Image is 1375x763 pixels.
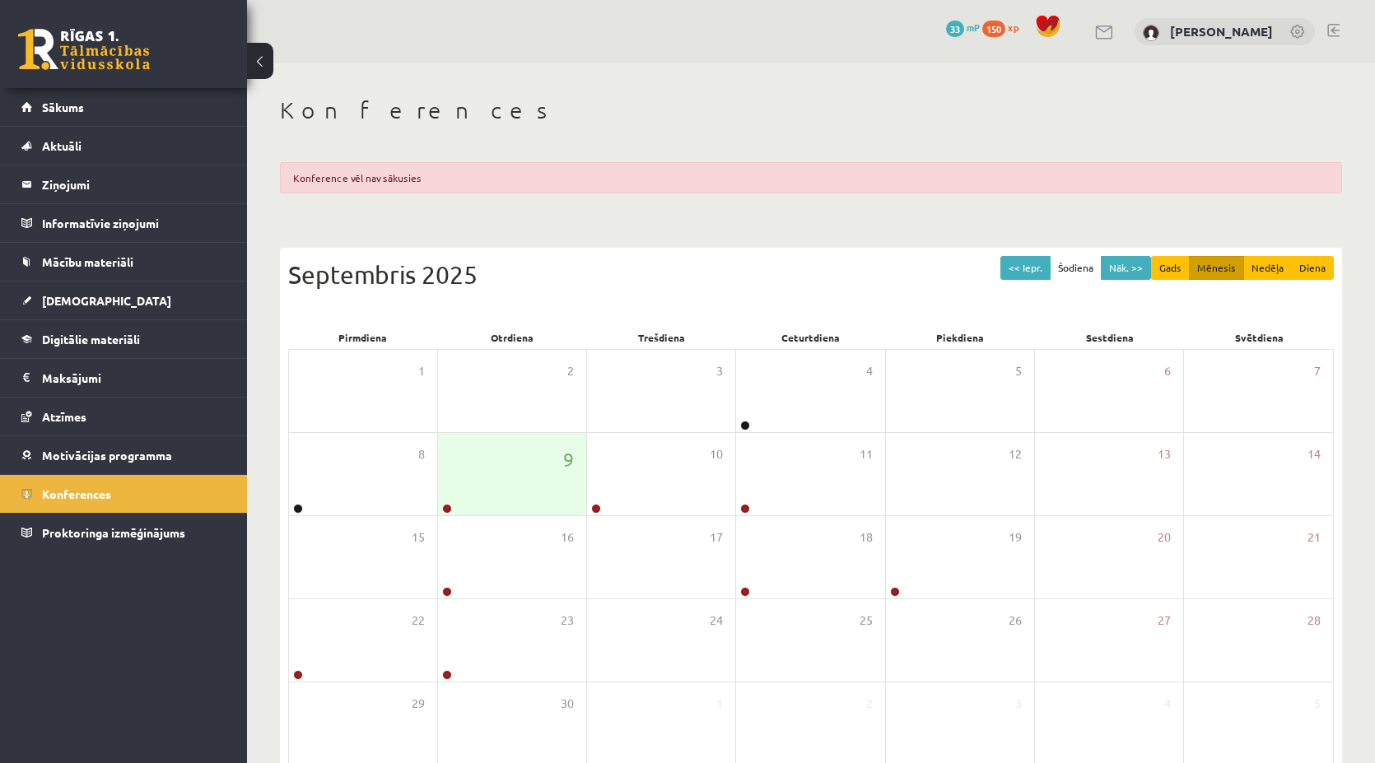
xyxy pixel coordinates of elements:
legend: Maksājumi [42,359,226,397]
button: Nedēļa [1243,256,1292,280]
span: 23 [561,612,574,630]
a: Konferences [21,475,226,513]
span: 18 [860,528,873,547]
div: Piekdiena [886,326,1035,349]
span: 16 [561,528,574,547]
img: Estere Apaļka [1143,25,1159,41]
span: 14 [1307,445,1321,463]
span: 17 [710,528,723,547]
span: 1 [418,362,425,380]
button: << Iepr. [1000,256,1051,280]
span: Motivācijas programma [42,448,172,463]
span: [DEMOGRAPHIC_DATA] [42,293,171,308]
span: 5 [1015,362,1022,380]
span: 3 [716,362,723,380]
span: 8 [418,445,425,463]
button: Diena [1291,256,1334,280]
div: Septembris 2025 [288,256,1334,293]
span: 30 [561,695,574,713]
span: 150 [982,21,1005,37]
span: 19 [1009,528,1022,547]
a: 33 mP [946,21,980,34]
span: 2 [567,362,574,380]
a: Digitālie materiāli [21,320,226,358]
span: 20 [1158,528,1171,547]
legend: Ziņojumi [42,165,226,203]
button: Šodiena [1050,256,1102,280]
span: Proktoringa izmēģinājums [42,525,185,540]
div: Trešdiena [587,326,736,349]
a: Aktuāli [21,127,226,165]
span: 2 [866,695,873,713]
span: 1 [716,695,723,713]
span: mP [967,21,980,34]
div: Svētdiena [1185,326,1334,349]
span: 7 [1314,362,1321,380]
span: 28 [1307,612,1321,630]
span: Mācību materiāli [42,254,133,269]
div: Konference vēl nav sākusies [280,162,1342,193]
span: 29 [412,695,425,713]
span: xp [1008,21,1018,34]
span: Atzīmes [42,409,86,424]
h1: Konferences [280,96,1342,124]
span: 4 [866,362,873,380]
a: Maksājumi [21,359,226,397]
span: Sākums [42,100,84,114]
span: 27 [1158,612,1171,630]
span: 25 [860,612,873,630]
a: Atzīmes [21,398,226,435]
div: Otrdiena [437,326,586,349]
span: 15 [412,528,425,547]
a: Motivācijas programma [21,436,226,474]
a: 150 xp [982,21,1027,34]
span: 12 [1009,445,1022,463]
a: Rīgas 1. Tālmācības vidusskola [18,29,150,70]
a: Ziņojumi [21,165,226,203]
span: 21 [1307,528,1321,547]
span: 22 [412,612,425,630]
span: 26 [1009,612,1022,630]
span: Aktuāli [42,138,82,153]
div: Sestdiena [1035,326,1184,349]
button: Mēnesis [1189,256,1244,280]
span: 6 [1164,362,1171,380]
span: 5 [1314,695,1321,713]
div: Ceturtdiena [736,326,885,349]
a: Sākums [21,88,226,126]
a: Informatīvie ziņojumi [21,204,226,242]
span: 4 [1164,695,1171,713]
span: 3 [1015,695,1022,713]
a: Proktoringa izmēģinājums [21,514,226,551]
span: 10 [710,445,723,463]
span: 11 [860,445,873,463]
button: Nāk. >> [1101,256,1151,280]
div: Pirmdiena [288,326,437,349]
span: Digitālie materiāli [42,332,140,347]
span: 24 [710,612,723,630]
a: [PERSON_NAME] [1170,23,1273,40]
legend: Informatīvie ziņojumi [42,204,226,242]
span: 9 [563,445,574,473]
span: 33 [946,21,964,37]
a: Mācību materiāli [21,243,226,281]
span: 13 [1158,445,1171,463]
span: Konferences [42,486,111,501]
a: [DEMOGRAPHIC_DATA] [21,281,226,319]
button: Gads [1151,256,1190,280]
